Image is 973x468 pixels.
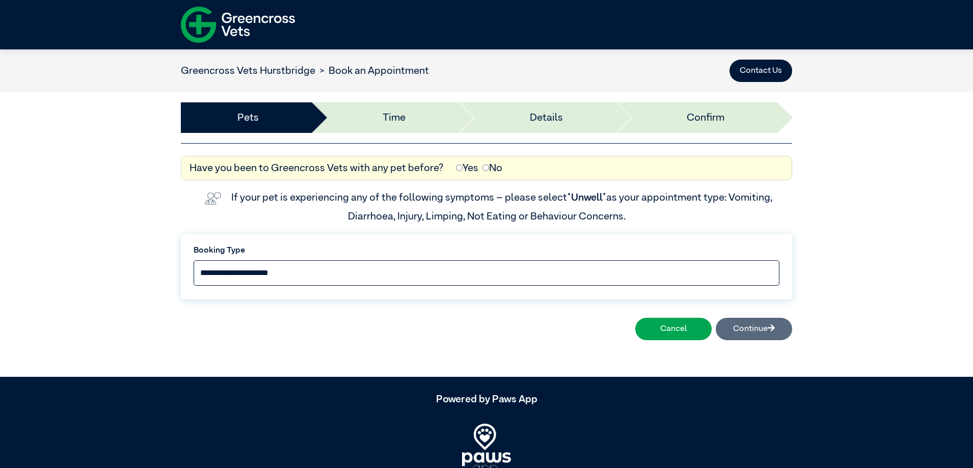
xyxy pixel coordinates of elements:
[181,393,792,405] h5: Powered by Paws App
[194,244,779,257] label: Booking Type
[456,160,478,176] label: Yes
[181,66,315,76] a: Greencross Vets Hurstbridge
[201,188,225,209] img: vet
[190,160,444,176] label: Have you been to Greencross Vets with any pet before?
[181,63,429,78] nav: breadcrumb
[729,60,792,82] button: Contact Us
[456,164,463,171] input: Yes
[635,318,712,340] button: Cancel
[237,110,259,125] a: Pets
[181,3,295,47] img: f-logo
[315,63,429,78] li: Book an Appointment
[482,164,489,171] input: No
[231,192,774,221] label: If your pet is experiencing any of the following symptoms – please select as your appointment typ...
[482,160,502,176] label: No
[567,192,606,203] span: “Unwell”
